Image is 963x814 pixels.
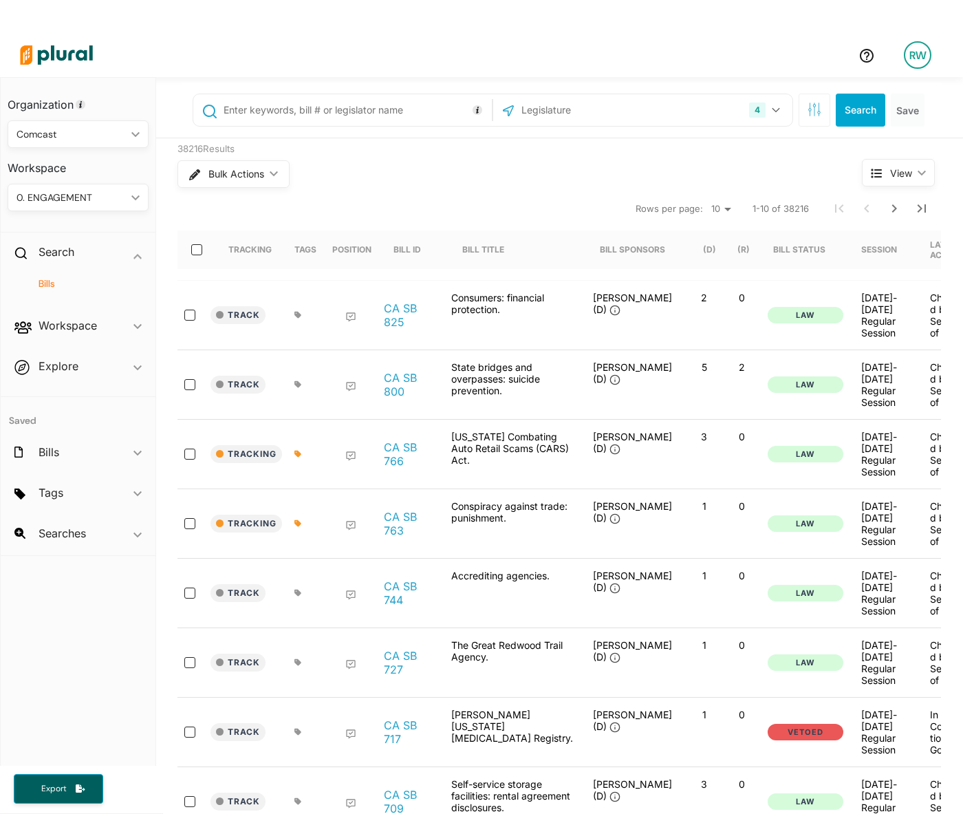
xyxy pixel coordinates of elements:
[728,709,755,720] p: 0
[384,649,436,676] a: CA SB 727
[384,510,436,537] a: CA SB 763
[444,431,582,478] div: [US_STATE] Combating Auto Retail Scams (CARS) Act.
[691,778,717,790] p: 3
[768,724,843,741] button: Vetoed
[749,103,766,118] div: 4
[294,520,302,528] div: Add tags
[825,195,853,222] button: First Page
[728,778,755,790] p: 0
[861,244,897,255] div: Session
[471,104,484,116] div: Tooltip anchor
[444,292,582,339] div: Consumers: financial protection.
[332,244,371,255] div: Position
[880,195,908,222] button: Next Page
[768,654,843,672] button: Law
[294,728,302,736] div: Add tags
[39,485,63,500] h2: Tags
[294,450,302,458] div: Add tags
[861,570,908,617] div: [DATE]-[DATE] Regular Session
[753,202,809,216] span: 1-10 of 38216
[861,231,909,269] div: Session
[861,709,908,756] div: [DATE]-[DATE] Regular Session
[861,431,908,478] div: [DATE]-[DATE] Regular Session
[8,85,149,115] h3: Organization
[17,127,126,142] div: Comcast
[17,191,126,205] div: 0. ENGAGEMENT
[890,166,912,180] span: View
[744,97,789,123] button: 4
[294,381,302,389] div: Add tags
[191,244,202,255] input: select-all-rows
[39,358,78,374] h2: Explore
[768,307,843,324] button: Law
[593,639,672,663] span: [PERSON_NAME] (D)
[768,446,843,463] button: Law
[703,231,716,269] div: (D)
[184,518,195,529] input: select-row-state-ca-20252026-sb763
[768,376,843,394] button: Law
[384,301,436,329] a: CA SB 825
[393,244,421,255] div: Bill ID
[691,709,717,720] p: 1
[39,526,86,541] h2: Searches
[691,292,717,303] p: 2
[384,371,436,398] a: CA SB 800
[294,231,316,269] div: Tags
[444,570,582,617] div: Accrediting agencies.
[345,451,356,462] div: Add Position Statement
[345,312,356,323] div: Add Position Statement
[691,361,717,373] p: 5
[593,500,672,524] span: [PERSON_NAME] (D)
[210,445,282,463] button: Tracking
[393,231,433,269] div: Bill ID
[691,639,717,651] p: 1
[294,658,302,667] div: Add tags
[228,231,272,269] div: Tracking
[384,579,436,607] a: CA SB 744
[294,797,302,806] div: Add tags
[21,277,142,290] a: Bills
[345,590,356,601] div: Add Position Statement
[600,231,665,269] div: Bill Sponsors
[773,231,838,269] div: Bill Status
[345,798,356,809] div: Add Position Statement
[691,500,717,512] p: 1
[728,500,755,512] p: 0
[593,361,672,385] span: [PERSON_NAME] (D)
[384,718,436,746] a: CA SB 717
[593,778,672,802] span: [PERSON_NAME] (D)
[728,639,755,651] p: 0
[210,723,266,741] button: Track
[210,306,266,324] button: Track
[210,376,266,394] button: Track
[177,142,810,156] div: 38216 Results
[210,584,266,602] button: Track
[294,244,316,255] div: Tags
[853,195,880,222] button: Previous Page
[345,381,356,392] div: Add Position Statement
[768,793,843,811] button: Law
[444,639,582,686] div: The Great Redwood Trail Agency.
[74,98,87,111] div: Tooltip anchor
[294,589,302,597] div: Add tags
[836,94,885,127] button: Search
[444,500,582,547] div: Conspiracy against trade: punishment.
[768,515,843,533] button: Law
[891,94,924,127] button: Save
[691,431,717,442] p: 3
[32,783,76,795] span: Export
[210,654,266,672] button: Track
[773,244,825,255] div: Bill Status
[184,796,195,807] input: select-row-state-ca-20252026-sb709
[39,318,97,333] h2: Workspace
[384,440,436,468] a: CA SB 766
[728,292,755,303] p: 0
[593,570,672,593] span: [PERSON_NAME] (D)
[908,195,935,222] button: Last Page
[462,244,504,255] div: Bill Title
[861,500,908,547] div: [DATE]-[DATE] Regular Session
[600,244,665,255] div: Bill Sponsors
[444,709,582,756] div: [PERSON_NAME] [US_STATE] [MEDICAL_DATA] Registry.
[184,310,195,321] input: select-row-state-ca-20252026-sb825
